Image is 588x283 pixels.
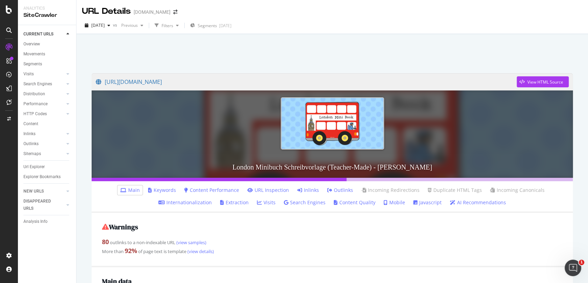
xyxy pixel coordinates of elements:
a: Outlinks [23,140,64,148]
a: Search Engines [23,80,64,88]
a: Visits [257,199,276,206]
a: Duplicate HTML Tags [428,187,482,194]
div: outlinks to a non-indexable URL [102,238,563,247]
a: Internationalization [158,199,212,206]
h3: London Minibuch Schreibvorlage (Teacher-Made) - [PERSON_NAME] [92,156,573,178]
div: HTTP Codes [23,110,47,118]
div: Movements [23,51,45,58]
div: Overview [23,41,40,48]
a: NEW URLS [23,188,64,195]
a: CURRENT URLS [23,31,64,38]
a: [URL][DOMAIN_NAME] [96,73,517,90]
strong: 92 % [125,247,137,255]
div: URL Details [82,6,131,17]
div: Visits [23,70,34,78]
a: Segments [23,61,71,68]
a: Movements [23,51,71,58]
img: London Minibuch Schreibvorlage (Teacher-Made) - Twinkl [281,97,384,150]
div: [DOMAIN_NAME] [134,9,171,15]
a: Analysis Info [23,218,71,225]
div: Content [23,120,38,128]
iframe: Intercom live chat [565,260,581,276]
div: Explorer Bookmarks [23,173,61,181]
div: [DATE] [219,23,231,29]
span: 2025 Oct. 3rd [91,22,105,28]
a: Inlinks [297,187,319,194]
a: Keywords [148,187,176,194]
button: Segments[DATE] [187,20,234,31]
a: Outlinks [327,187,353,194]
button: View HTML Source [517,76,569,87]
div: Search Engines [23,80,52,88]
strong: 80 [102,238,109,246]
span: 1 [579,260,584,265]
a: (view details) [186,248,214,254]
div: Inlinks [23,130,35,138]
a: AI Recommendations [450,199,506,206]
a: Visits [23,70,64,78]
a: DISAPPEARED URLS [23,198,64,212]
div: Analysis Info [23,218,48,225]
a: Content Quality [334,199,375,206]
div: Distribution [23,90,45,98]
a: Search Engines [284,199,326,206]
span: vs [113,22,118,28]
div: DISAPPEARED URLS [23,198,58,212]
div: View HTML Source [527,79,563,85]
div: Filters [162,23,173,29]
div: Sitemaps [23,150,41,157]
a: Main [120,187,140,194]
div: CURRENT URLS [23,31,53,38]
a: Explorer Bookmarks [23,173,71,181]
a: (view samples) [175,239,206,246]
a: Extraction [220,199,249,206]
a: Incoming Redirections [361,187,420,194]
div: NEW URLS [23,188,44,195]
a: HTTP Codes [23,110,64,118]
a: Mobile [384,199,405,206]
div: More than of page text is template [102,247,563,255]
a: Url Explorer [23,163,71,171]
div: SiteCrawler [23,11,71,19]
div: Outlinks [23,140,39,148]
div: Analytics [23,6,71,11]
a: Content [23,120,71,128]
div: arrow-right-arrow-left [173,10,177,14]
a: Distribution [23,90,64,98]
a: Overview [23,41,71,48]
button: Filters [152,20,182,31]
h2: Warnings [102,223,563,231]
div: Performance [23,100,48,108]
a: Incoming Canonicals [490,187,545,194]
a: URL Inspection [247,187,289,194]
a: Javascript [413,199,442,206]
div: Url Explorer [23,163,45,171]
button: [DATE] [82,20,113,31]
div: Segments [23,61,42,68]
a: Sitemaps [23,150,64,157]
span: Segments [198,23,217,29]
a: Content Performance [184,187,239,194]
span: Previous [118,22,138,28]
button: Previous [118,20,146,31]
a: Inlinks [23,130,64,138]
a: Performance [23,100,64,108]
